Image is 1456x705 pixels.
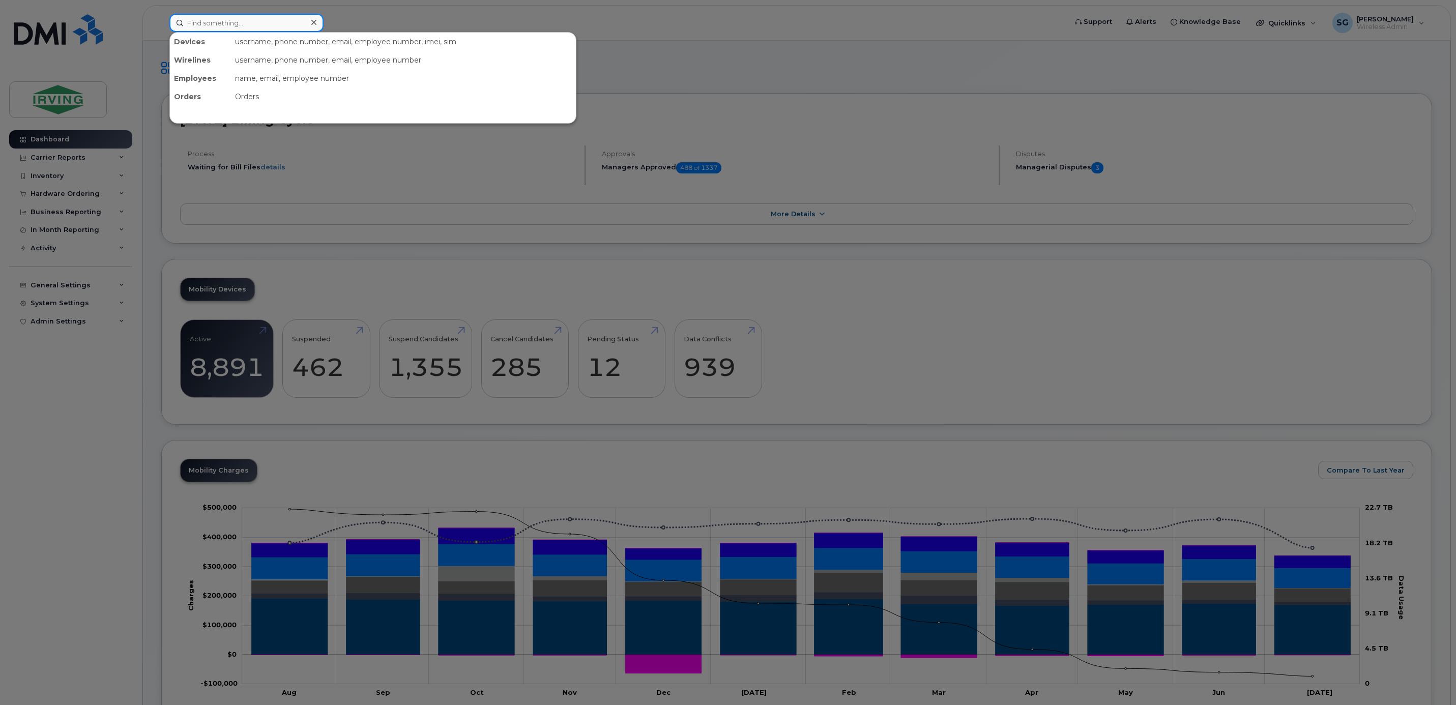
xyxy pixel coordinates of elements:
div: Orders [231,87,576,106]
div: Wirelines [170,51,231,69]
div: name, email, employee number [231,69,576,87]
div: Orders [170,87,231,106]
div: Devices [170,33,231,51]
div: username, phone number, email, employee number [231,51,576,69]
div: Employees [170,69,231,87]
div: username, phone number, email, employee number, imei, sim [231,33,576,51]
